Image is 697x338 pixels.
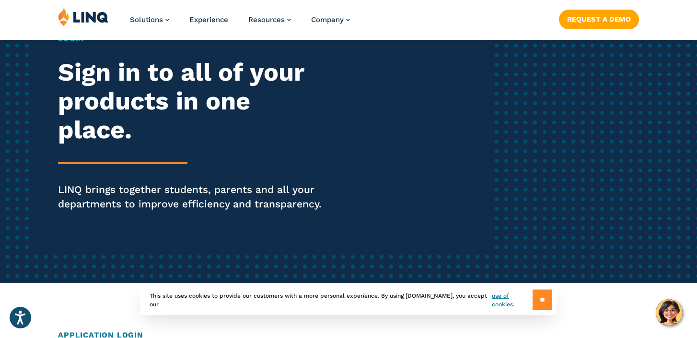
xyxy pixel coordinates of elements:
[130,8,350,39] nav: Primary Navigation
[130,15,169,24] a: Solutions
[58,182,326,211] p: LINQ brings together students, parents and all your departments to improve efficiency and transpa...
[656,299,683,326] button: Hello, have a question? Let’s chat.
[559,10,639,29] a: Request a Demo
[248,15,291,24] a: Resources
[58,58,326,144] h2: Sign in to all of your products in one place.
[58,8,109,26] img: LINQ | K‑12 Software
[248,15,285,24] span: Resources
[140,285,557,315] div: This site uses cookies to provide our customers with a more personal experience. By using [DOMAIN...
[311,15,350,24] a: Company
[311,15,344,24] span: Company
[130,15,163,24] span: Solutions
[559,8,639,29] nav: Button Navigation
[492,291,533,309] a: use of cookies.
[189,15,228,24] a: Experience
